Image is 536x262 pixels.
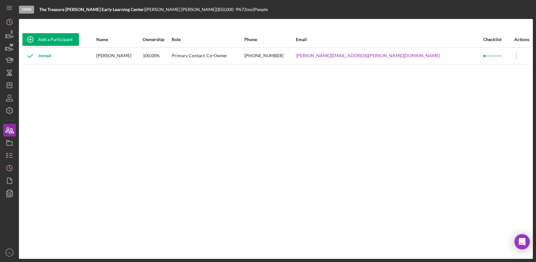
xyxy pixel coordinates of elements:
[515,234,530,249] div: Open Intercom Messenger
[38,33,73,46] div: Add a Participant
[235,7,241,12] div: 9 %
[296,37,483,42] div: Email
[22,48,51,64] div: Joined
[8,251,11,254] text: LC
[19,6,34,14] div: Open
[172,37,244,42] div: Role
[96,37,142,42] div: Name
[244,48,295,64] div: [PHONE_NUMBER]
[217,7,234,12] span: $50,000
[39,7,144,12] b: The Treasure [PERSON_NAME] Early Learning Center
[244,37,295,42] div: Phone
[483,37,508,42] div: Checklist
[143,48,171,64] div: 100.00%
[143,37,171,42] div: Ownership
[145,7,217,12] div: [PERSON_NAME] [PERSON_NAME] |
[241,7,253,12] div: 72 mo
[22,33,79,46] button: Add a Participant
[172,48,244,64] div: Primary Contact, Co-Owner
[3,246,16,259] button: LC
[253,7,268,12] div: | People
[39,7,145,12] div: |
[509,37,529,42] div: Actions
[96,48,142,64] div: [PERSON_NAME]
[296,53,440,58] a: [PERSON_NAME][EMAIL_ADDRESS][PERSON_NAME][DOMAIN_NAME]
